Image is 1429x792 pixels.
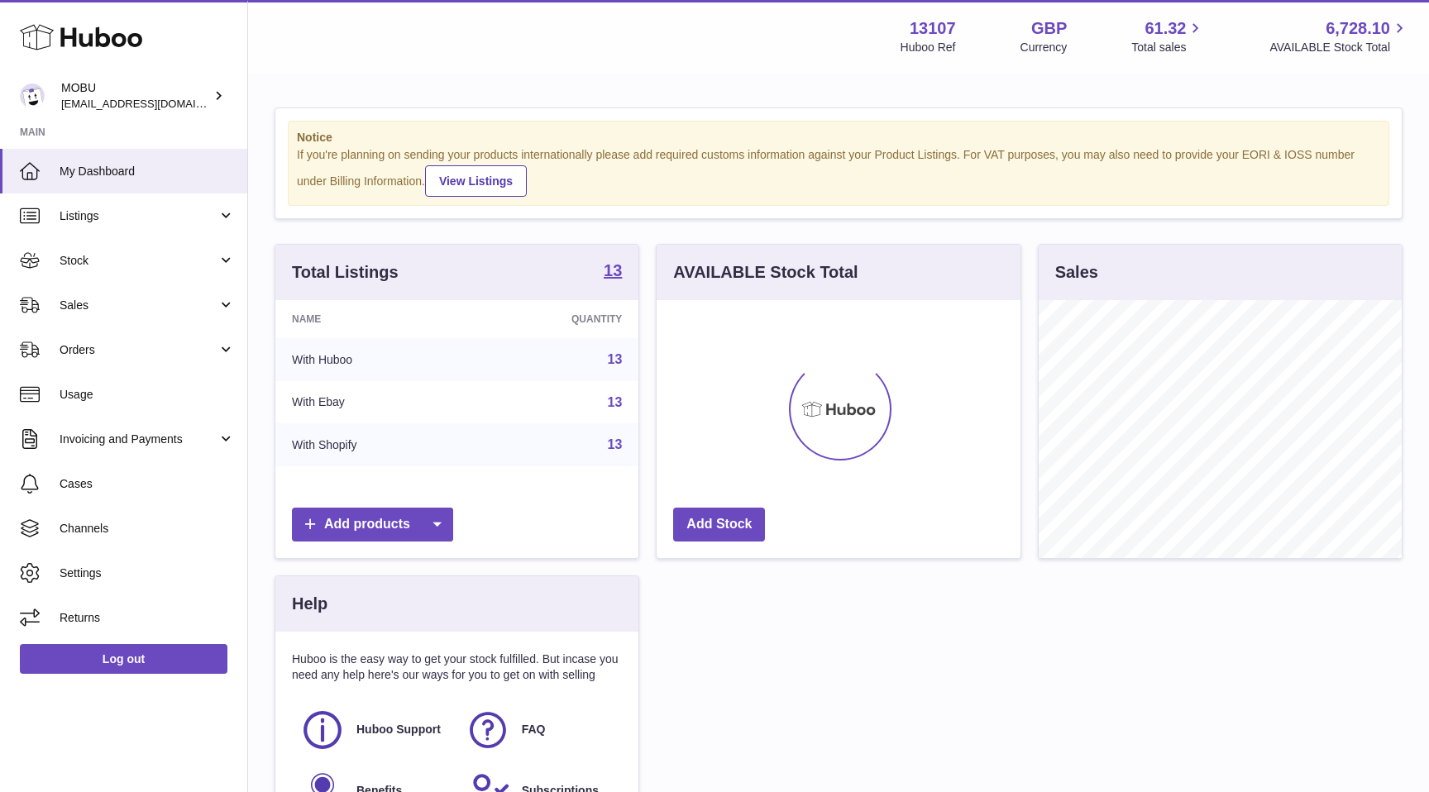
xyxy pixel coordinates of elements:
[292,508,453,542] a: Add products
[1131,17,1205,55] a: 61.32 Total sales
[1269,40,1409,55] span: AVAILABLE Stock Total
[60,565,235,581] span: Settings
[1031,17,1067,40] strong: GBP
[608,395,623,409] a: 13
[466,708,614,752] a: FAQ
[471,300,638,338] th: Quantity
[1055,261,1098,284] h3: Sales
[300,708,449,752] a: Huboo Support
[608,352,623,366] a: 13
[292,651,622,683] p: Huboo is the easy way to get your stock fulfilled. But incase you need any help here's our ways f...
[604,262,622,282] a: 13
[60,387,235,403] span: Usage
[1326,17,1390,40] span: 6,728.10
[608,437,623,451] a: 13
[292,261,399,284] h3: Total Listings
[275,381,471,424] td: With Ebay
[60,521,235,537] span: Channels
[910,17,956,40] strong: 13107
[1269,17,1409,55] a: 6,728.10 AVAILABLE Stock Total
[673,261,858,284] h3: AVAILABLE Stock Total
[297,130,1380,146] strong: Notice
[522,722,546,737] span: FAQ
[60,164,235,179] span: My Dashboard
[20,83,45,108] img: mo@mobu.co.uk
[275,423,471,466] td: With Shopify
[1020,40,1068,55] div: Currency
[604,262,622,279] strong: 13
[60,432,217,447] span: Invoicing and Payments
[61,97,243,110] span: [EMAIL_ADDRESS][DOMAIN_NAME]
[20,644,227,674] a: Log out
[60,342,217,358] span: Orders
[275,300,471,338] th: Name
[297,147,1380,197] div: If you're planning on sending your products internationally please add required customs informati...
[61,80,210,112] div: MOBU
[60,253,217,269] span: Stock
[1131,40,1205,55] span: Total sales
[1145,17,1186,40] span: 61.32
[60,208,217,224] span: Listings
[292,593,327,615] h3: Help
[275,338,471,381] td: With Huboo
[60,476,235,492] span: Cases
[60,610,235,626] span: Returns
[425,165,527,197] a: View Listings
[901,40,956,55] div: Huboo Ref
[356,722,441,737] span: Huboo Support
[60,298,217,313] span: Sales
[673,508,765,542] a: Add Stock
